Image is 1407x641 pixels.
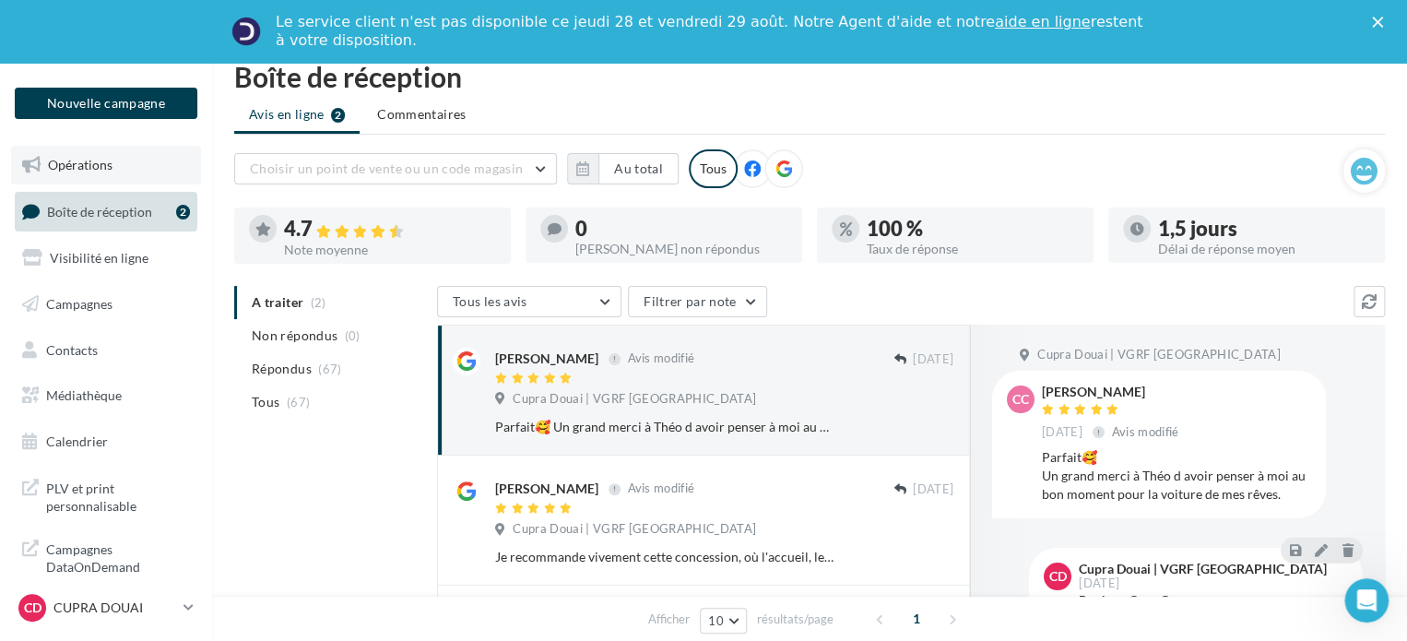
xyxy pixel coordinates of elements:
[627,351,694,366] span: Avis modifié
[11,376,201,415] a: Médiathèque
[53,599,176,617] p: CUPRA DOUAI
[1112,424,1179,439] span: Avis modifié
[234,63,1385,90] div: Boîte de réception
[11,146,201,184] a: Opérations
[15,590,197,625] a: CD CUPRA DOUAI
[318,362,341,376] span: (67)
[453,293,527,309] span: Tous les avis
[757,611,834,628] span: résultats/page
[50,250,148,266] span: Visibilité en ligne
[284,243,496,256] div: Note moyenne
[1158,243,1370,255] div: Délai de réponse moyen
[437,286,621,317] button: Tous les avis
[495,418,834,436] div: Parfait🥰 Un grand merci à Théo d avoir penser à moi au bon moment pour la voiture de mes rêves.
[48,157,112,172] span: Opérations
[1042,448,1311,504] div: Parfait🥰 Un grand merci à Théo d avoir penser à moi au bon moment pour la voiture de mes rêves.
[11,529,201,584] a: Campagnes DataOnDemand
[11,285,201,324] a: Campagnes
[287,395,310,410] span: (67)
[913,481,953,498] span: [DATE]
[627,481,694,496] span: Avis modifié
[234,153,557,184] button: Choisir un point de vente ou un code magasin
[231,17,261,46] img: Profile image for Service-Client
[252,393,279,411] span: Tous
[46,537,190,576] span: Campagnes DataOnDemand
[598,153,679,184] button: Au total
[495,480,598,498] div: [PERSON_NAME]
[913,351,953,368] span: [DATE]
[1158,219,1370,239] div: 1,5 jours
[377,105,466,124] span: Commentaires
[276,13,1146,50] div: Le service client n'est pas disponible ce jeudi 28 et vendredi 29 août. Notre Agent d'aide et not...
[47,203,152,219] span: Boîte de réception
[1037,347,1281,363] span: Cupra Douai | VGRF [GEOGRAPHIC_DATA]
[495,350,598,368] div: [PERSON_NAME]
[284,219,496,240] div: 4.7
[495,548,834,566] div: Je recommande vivement cette concession, où l'accueil, le professionnalisme et la bienveillance s...
[46,433,108,449] span: Calendrier
[689,149,738,188] div: Tous
[708,613,724,628] span: 10
[46,387,122,403] span: Médiathèque
[24,599,41,617] span: CD
[995,13,1090,30] a: aide en ligne
[46,476,190,516] span: PLV et print personnalisable
[11,192,201,231] a: Boîte de réception2
[1042,386,1183,398] div: [PERSON_NAME]
[46,296,112,312] span: Campagnes
[176,205,190,220] div: 2
[11,331,201,370] a: Contacts
[1079,577,1119,589] span: [DATE]
[1372,17,1390,28] div: Fermer
[628,286,767,317] button: Filtrer par note
[11,239,201,278] a: Visibilité en ligne
[513,521,756,538] span: Cupra Douai | VGRF [GEOGRAPHIC_DATA]
[567,153,679,184] button: Au total
[575,243,787,255] div: [PERSON_NAME] non répondus
[11,422,201,461] a: Calendrier
[345,328,361,343] span: (0)
[1042,424,1082,441] span: [DATE]
[15,88,197,119] button: Nouvelle campagne
[575,219,787,239] div: 0
[902,604,931,634] span: 1
[252,326,337,345] span: Non répondus
[1012,390,1029,409] span: CC
[11,469,201,523] a: PLV et print personnalisable
[700,608,747,634] button: 10
[867,243,1079,255] div: Taux de réponse
[250,160,523,176] span: Choisir un point de vente ou un code magasin
[1344,578,1389,623] iframe: Intercom live chat
[1079,563,1327,576] div: Cupra Douai | VGRF [GEOGRAPHIC_DATA]
[46,341,98,357] span: Contacts
[1049,567,1067,586] span: CD
[867,219,1079,239] div: 100 %
[648,611,690,628] span: Afficher
[513,391,756,408] span: Cupra Douai | VGRF [GEOGRAPHIC_DATA]
[252,360,312,378] span: Répondus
